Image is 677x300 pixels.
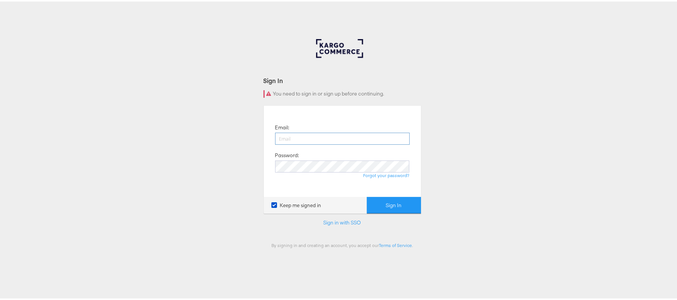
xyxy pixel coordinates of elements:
[324,218,361,224] a: Sign in with SSO
[275,123,289,130] label: Email:
[264,241,421,247] div: By signing in and creating an account, you accept our .
[363,171,410,177] a: Forgot your password?
[264,75,421,83] div: Sign In
[367,195,421,212] button: Sign In
[275,131,410,143] input: Email
[379,241,412,247] a: Terms of Service
[264,89,421,96] div: You need to sign in or sign up before continuing.
[271,200,321,208] label: Keep me signed in
[275,150,299,158] label: Password:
